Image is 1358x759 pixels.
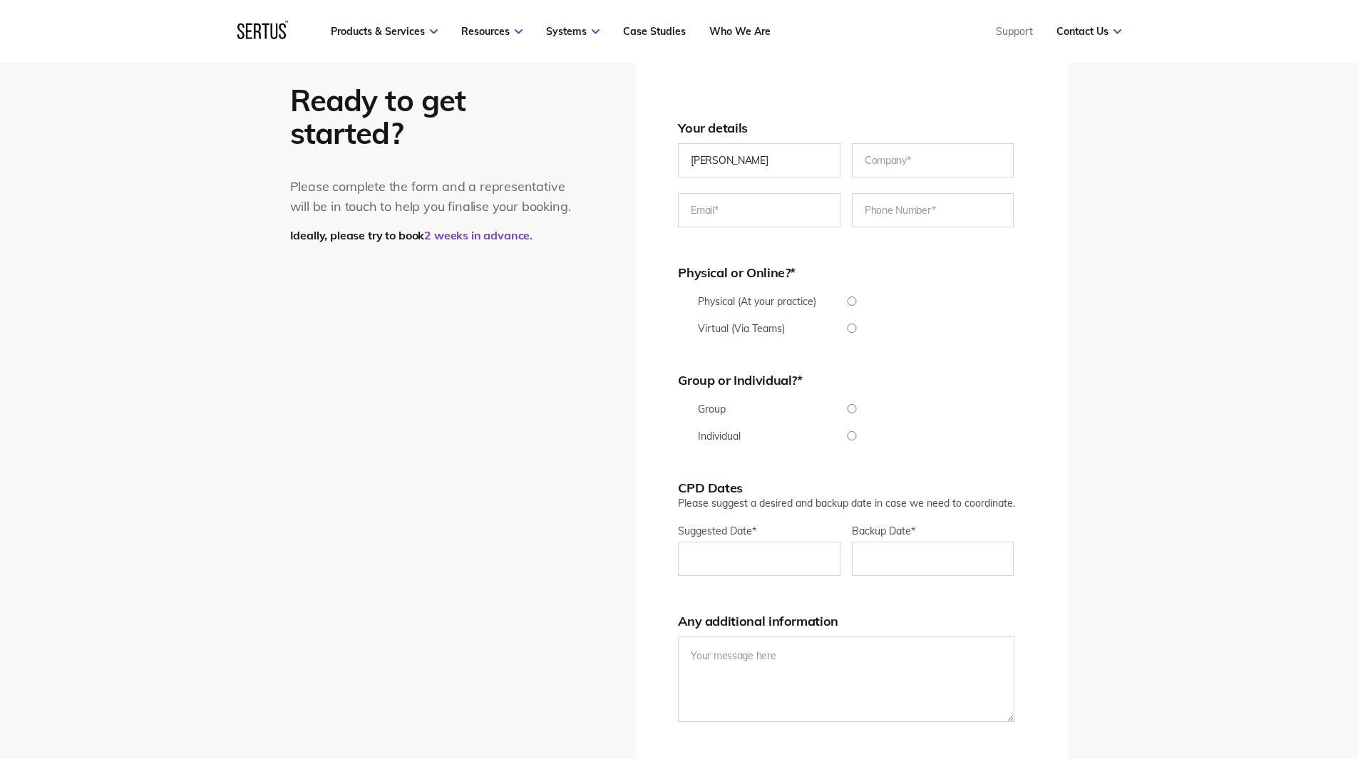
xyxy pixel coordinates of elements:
div: Ideally, please try to book [290,228,579,242]
input: Company* [852,143,1014,177]
input: Group [678,404,1025,413]
h2: Any additional information [678,613,1025,629]
span: Individual [698,430,741,443]
a: Case Studies [623,25,686,38]
input: Individual [678,431,1025,440]
a: Support [996,25,1033,38]
span: Physical (At your practice) [698,295,816,308]
div: Ready to get started? [290,84,579,150]
a: Contact Us [1056,25,1121,38]
span: 2 weeks in advance. [424,228,533,242]
input: Name* [678,143,840,177]
h2: CPD Dates [678,480,1025,496]
span: Group [698,403,726,415]
p: Please complete the form and a representative will be in touch to help you finalise your booking. [290,177,579,218]
input: Phone Number* [852,193,1014,227]
a: Products & Services [331,25,438,38]
a: Who We Are [709,25,771,38]
span: Backup Date* [852,525,915,537]
h2: Group or Individual?* [678,372,1025,388]
iframe: Chat Widget [1101,594,1358,759]
p: Please suggest a desired and backup date in case we need to coordinate. [678,496,1025,510]
input: Physical (At your practice) [678,296,1025,306]
input: Email* [678,193,840,227]
h2: Your details [678,120,1025,136]
a: Resources [461,25,523,38]
span: Suggested Date [678,525,752,537]
input: Virtual (Via Teams) [678,324,1025,333]
h2: Physical or Online?* [678,264,1025,281]
a: Systems [546,25,600,38]
span: Virtual (Via Teams) [698,322,785,335]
